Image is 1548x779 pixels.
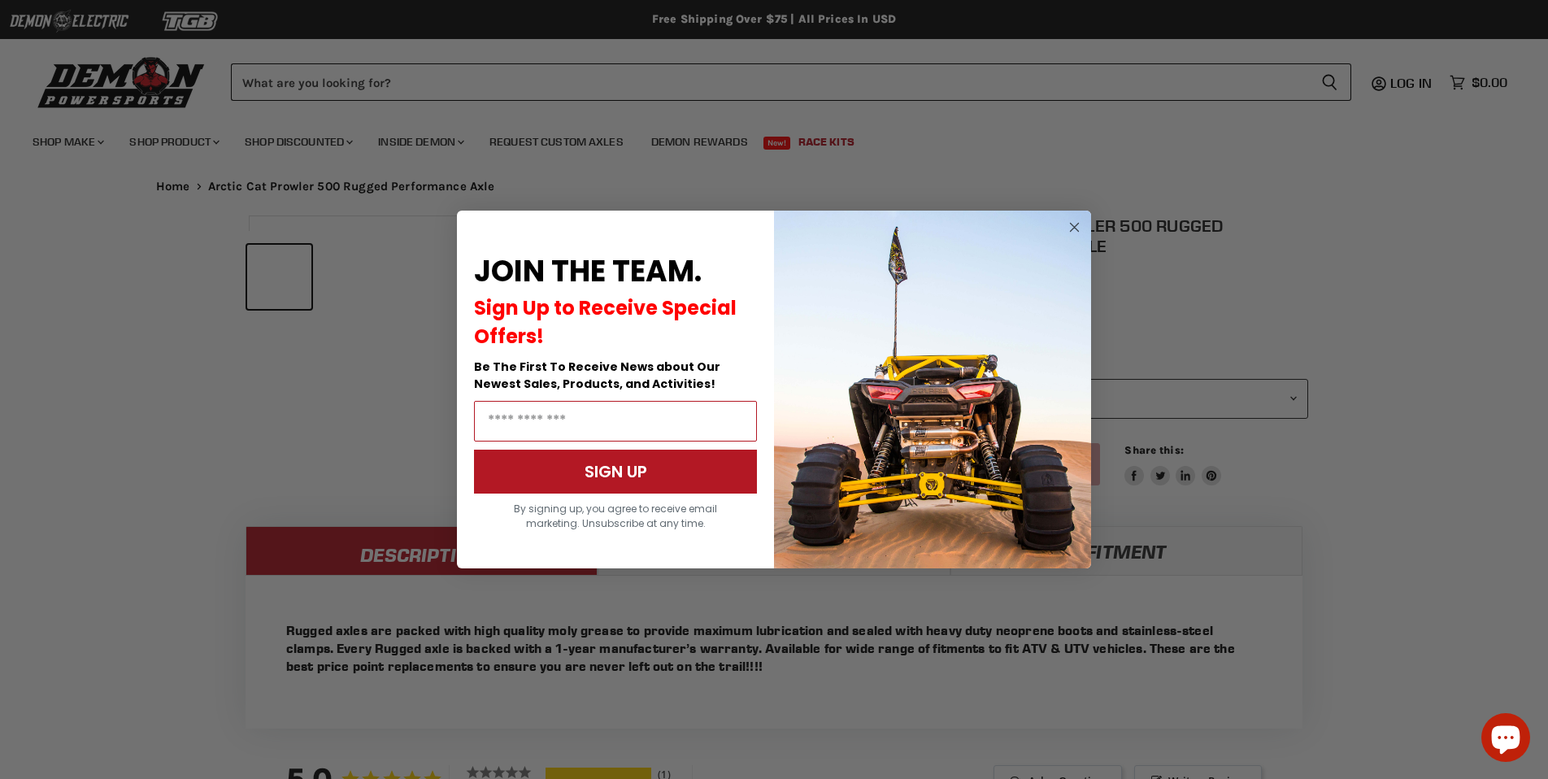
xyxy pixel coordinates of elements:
span: JOIN THE TEAM. [474,250,702,292]
inbox-online-store-chat: Shopify online store chat [1476,713,1535,766]
button: SIGN UP [474,450,757,494]
input: Email Address [474,401,757,442]
span: By signing up, you agree to receive email marketing. Unsubscribe at any time. [514,502,717,530]
img: a9095488-b6e7-41ba-879d-588abfab540b.jpeg [774,211,1091,568]
span: Sign Up to Receive Special Offers! [474,294,737,350]
button: Close dialog [1064,217,1085,237]
span: Be The First To Receive News about Our Newest Sales, Products, and Activities! [474,359,720,392]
